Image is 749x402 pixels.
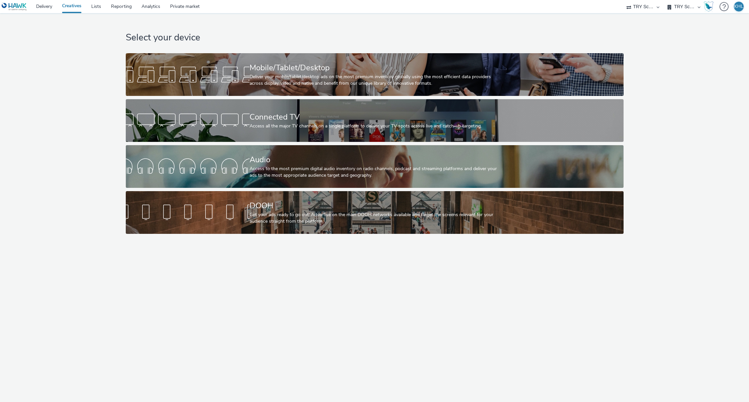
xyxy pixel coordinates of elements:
div: Access to the most premium digital audio inventory on radio channels, podcast and streaming platf... [250,166,497,179]
div: Audio [250,154,497,166]
a: DOOHGet your ads ready to go out! Advertise on the main DOOH networks available and target the sc... [126,191,624,234]
img: undefined Logo [2,3,27,11]
div: KHL [734,2,743,11]
div: Mobile/Tablet/Desktop [250,62,497,74]
div: Connected TV [250,111,497,123]
div: Get your ads ready to go out! Advertise on the main DOOH networks available and target the screen... [250,212,497,225]
a: AudioAccess to the most premium digital audio inventory on radio channels, podcast and streaming ... [126,145,624,188]
div: Access all the major TV channels on a single platform to deliver your TV spots across live and ca... [250,123,497,129]
a: Connected TVAccess all the major TV channels on a single platform to deliver your TV spots across... [126,99,624,142]
div: DOOH [250,200,497,212]
div: Deliver your mobile/tablet/desktop ads on the most premium inventory globally using the most effi... [250,74,497,87]
a: Mobile/Tablet/DesktopDeliver your mobile/tablet/desktop ads on the most premium inventory globall... [126,53,624,96]
img: Hawk Academy [704,1,714,12]
h1: Select your device [126,32,624,44]
a: Hawk Academy [704,1,716,12]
